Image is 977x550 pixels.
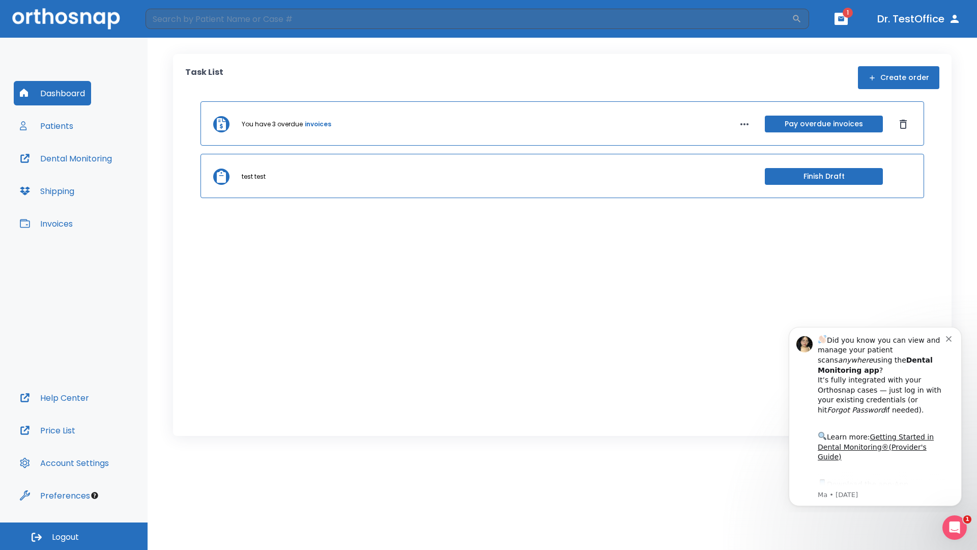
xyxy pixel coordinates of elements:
[14,211,79,236] button: Invoices
[873,10,965,28] button: Dr. TestOffice
[14,418,81,443] button: Price List
[14,451,115,475] button: Account Settings
[14,483,96,508] button: Preferences
[963,515,971,524] span: 1
[90,491,99,500] div: Tooltip anchor
[14,81,91,105] button: Dashboard
[185,66,223,89] p: Task List
[44,162,135,181] a: App Store
[843,8,853,18] span: 1
[305,120,331,129] a: invoices
[895,116,911,132] button: Dismiss
[242,172,266,181] p: test test
[942,515,967,540] iframe: Intercom live chat
[765,168,883,185] button: Finish Draft
[242,120,303,129] p: You have 3 overdue
[14,146,118,171] button: Dental Monitoring
[14,386,95,410] button: Help Center
[173,16,181,24] button: Dismiss notification
[858,66,939,89] button: Create order
[12,8,120,29] img: Orthosnap
[44,160,173,212] div: Download the app: | ​ Let us know if you need help getting started!
[44,173,173,182] p: Message from Ma, sent 6w ago
[14,114,79,138] button: Patients
[146,9,792,29] input: Search by Patient Name or Case #
[773,318,977,512] iframe: Intercom notifications message
[14,179,80,203] button: Shipping
[765,116,883,132] button: Pay overdue invoices
[52,532,79,543] span: Logout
